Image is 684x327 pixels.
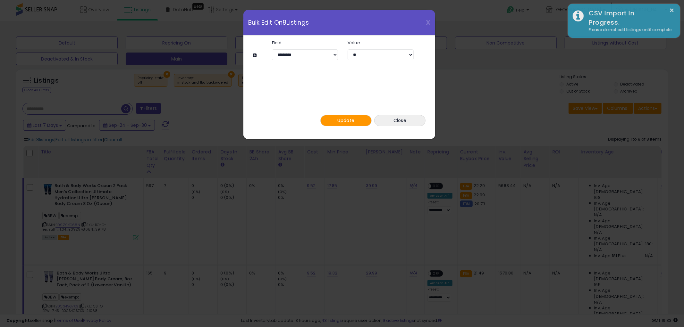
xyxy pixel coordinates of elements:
[584,9,675,27] div: CSV Import In Progress.
[338,117,355,124] span: Update
[374,115,426,126] button: Close
[426,18,430,27] span: X
[248,20,309,26] span: Bulk Edit On 8 Listings
[267,41,343,45] label: Field
[343,41,418,45] label: Value
[584,27,675,33] div: Please do not edit listings until complete.
[670,6,675,14] button: ×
